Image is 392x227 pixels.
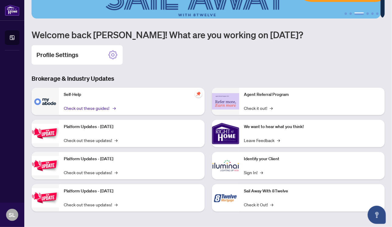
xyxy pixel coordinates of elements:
a: Leave Feedback→ [244,137,280,144]
span: → [260,169,263,176]
span: → [114,169,118,176]
p: Platform Updates - [DATE] [64,188,200,195]
a: Check it Out!→ [244,201,274,208]
h3: Brokerage & Industry Updates [32,74,385,83]
a: Check out these updates!→ [64,169,118,176]
p: Agent Referral Program [244,91,380,98]
span: → [271,201,274,208]
p: Platform Updates - [DATE] [64,156,200,162]
button: 2 [349,12,352,15]
p: Self-Help [64,91,200,98]
span: → [114,137,118,144]
span: pushpin [195,90,202,97]
span: → [114,201,118,208]
p: Sail Away With 8Twelve [244,188,380,195]
button: 6 [376,12,379,15]
a: Check out these guides!→ [64,105,115,111]
img: Sail Away With 8Twelve [212,184,239,212]
img: We want to hear what you think! [212,120,239,147]
a: Check it out!→ [244,105,273,111]
a: Sign In!→ [244,169,263,176]
img: Identify your Client [212,152,239,179]
img: Agent Referral Program [212,93,239,110]
h2: Profile Settings [36,51,78,59]
p: Platform Updates - [DATE] [64,124,200,130]
a: Check out these updates!→ [64,201,118,208]
img: logo [5,5,19,16]
span: → [270,105,273,111]
span: → [113,105,116,111]
span: SL [9,211,15,219]
img: Self-Help [32,88,59,115]
img: Platform Updates - July 21, 2025 [32,124,59,143]
p: We want to hear what you think! [244,124,380,130]
button: Open asap [368,206,386,224]
button: 4 [366,12,369,15]
h1: Welcome back [PERSON_NAME]! What are you working on [DATE]? [32,29,385,40]
button: 5 [371,12,374,15]
button: 1 [345,12,347,15]
a: Check out these updates!→ [64,137,118,144]
span: → [277,137,280,144]
p: Identify your Client [244,156,380,162]
img: Platform Updates - June 23, 2025 [32,188,59,207]
img: Platform Updates - July 8, 2025 [32,156,59,175]
button: 3 [354,12,364,15]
